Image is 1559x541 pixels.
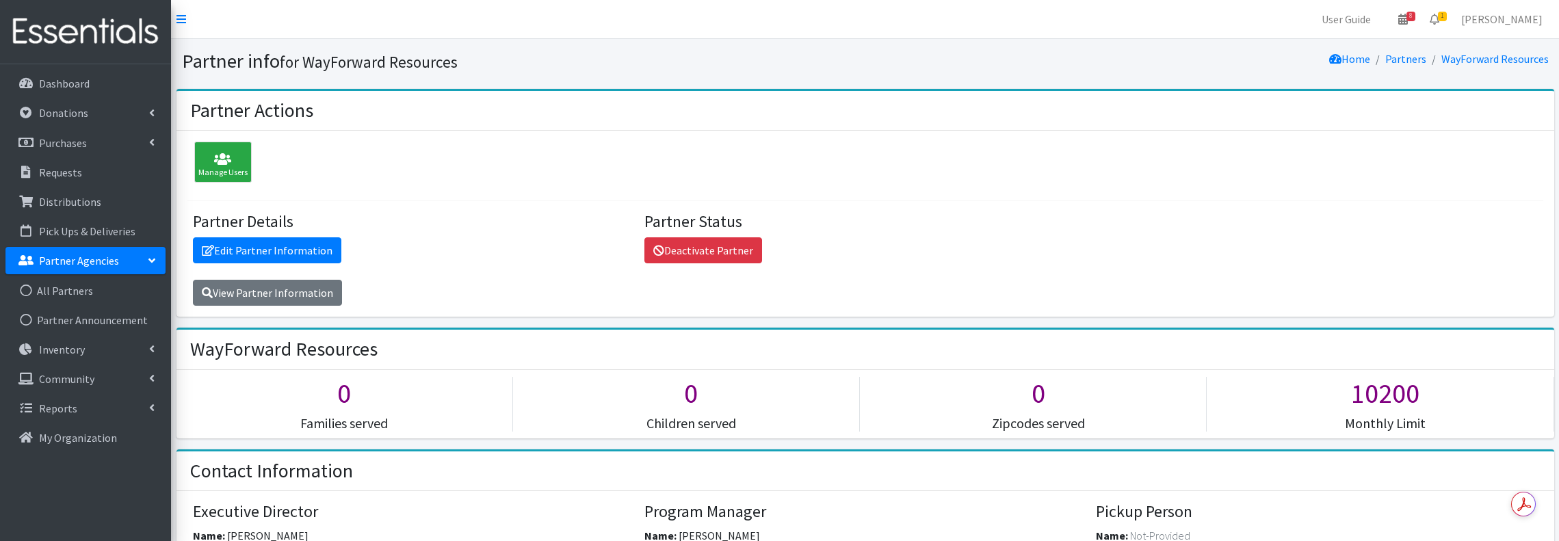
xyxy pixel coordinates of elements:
span: 8 [1406,12,1415,21]
a: Donations [5,99,166,127]
h1: 0 [176,377,512,410]
p: Reports [39,401,77,415]
a: Inventory [5,336,166,363]
div: Manage Users [194,142,252,183]
a: Purchases [5,129,166,157]
p: Requests [39,166,82,179]
p: Distributions [39,195,101,209]
h5: Monthly Limit [1217,415,1553,432]
h4: Partner Status [644,212,1086,232]
a: Pick Ups & Deliveries [5,217,166,245]
a: My Organization [5,424,166,451]
p: Donations [39,106,88,120]
p: Partner Agencies [39,254,119,267]
h5: Families served [176,415,512,432]
a: Deactivate Partner [644,237,762,263]
a: Edit Partner Information [193,237,341,263]
a: Community [5,365,166,393]
p: Community [39,372,94,386]
a: View Partner Information [193,280,342,306]
p: Dashboard [39,77,90,90]
a: Partner Agencies [5,247,166,274]
h4: Executive Director [193,502,634,522]
h5: Zipcodes served [870,415,1206,432]
a: Dashboard [5,70,166,97]
a: [PERSON_NAME] [1450,5,1554,33]
h5: Children served [523,415,859,432]
a: WayForward Resources [1441,52,1549,66]
h4: Program Manager [644,502,1086,522]
h4: Pickup Person [1096,502,1537,522]
h2: WayForward Resources [190,338,378,361]
a: Distributions [5,188,166,215]
p: My Organization [39,431,117,445]
h1: 0 [523,377,859,410]
p: Purchases [39,136,87,150]
a: User Guide [1311,5,1382,33]
h2: Contact Information [190,460,353,483]
a: All Partners [5,277,166,304]
p: Inventory [39,343,85,356]
h2: Partner Actions [190,99,313,122]
img: HumanEssentials [5,9,166,55]
a: Partner Announcement [5,306,166,334]
h1: Partner info [182,49,861,73]
h1: 0 [870,377,1206,410]
a: Home [1329,52,1370,66]
a: Requests [5,159,166,186]
a: Manage Users [187,157,252,171]
a: Reports [5,395,166,422]
h1: 10200 [1217,377,1553,410]
p: Pick Ups & Deliveries [39,224,135,238]
a: 8 [1387,5,1419,33]
h4: Partner Details [193,212,634,232]
a: Partners [1385,52,1426,66]
a: 1 [1419,5,1450,33]
small: for WayForward Resources [280,52,458,72]
span: 1 [1438,12,1447,21]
